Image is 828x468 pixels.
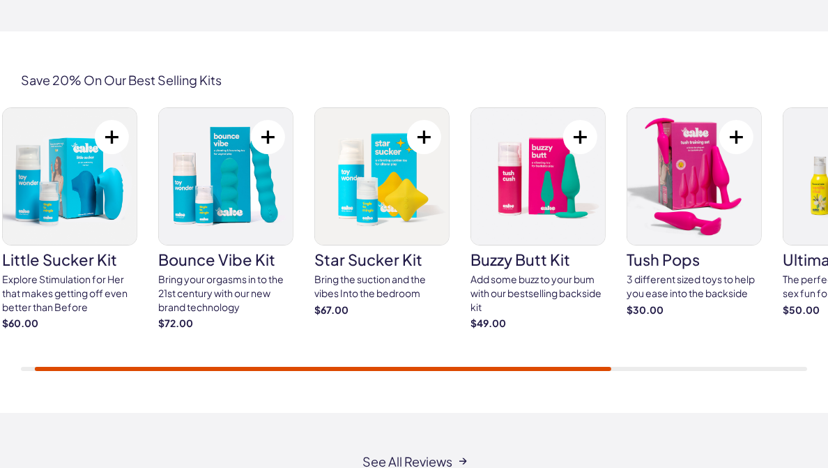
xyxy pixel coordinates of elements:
h3: star sucker kit [314,252,450,267]
div: 3 different sized toys to help you ease into the backside [627,273,762,300]
a: little sucker kit little sucker kit Explore Stimulation for Her that makes getting off even bette... [2,107,137,330]
a: bounce vibe kit bounce vibe kit Bring your orgasms in to the 21st century with our new brand tech... [158,107,293,330]
h3: bounce vibe kit [158,252,293,267]
div: Add some buzz to your bum with our bestselling backside kit [470,273,606,314]
h3: buzzy butt kit [470,252,606,267]
a: buzzy butt kit buzzy butt kit Add some buzz to your bum with our bestselling backside kit $49.00 [470,107,606,330]
div: Bring your orgasms in to the 21st century with our new brand technology [158,273,293,314]
strong: $60.00 [2,317,137,331]
strong: $72.00 [158,317,293,331]
h3: tush pops [627,252,762,267]
img: star sucker kit [315,108,449,245]
strong: $30.00 [627,303,762,317]
div: Bring the suction and the vibes Into the bedroom [314,273,450,300]
img: tush pops [627,108,761,245]
strong: $67.00 [314,303,450,317]
img: bounce vibe kit [159,108,293,245]
a: tush pops tush pops 3 different sized toys to help you ease into the backside $30.00 [627,107,762,317]
a: star sucker kit star sucker kit Bring the suction and the vibes Into the bedroom $67.00 [314,107,450,317]
h3: little sucker kit [2,252,137,267]
img: buzzy butt kit [471,108,605,245]
div: Explore Stimulation for Her that makes getting off even better than Before [2,273,137,314]
img: little sucker kit [3,108,137,245]
strong: $49.00 [470,317,606,331]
